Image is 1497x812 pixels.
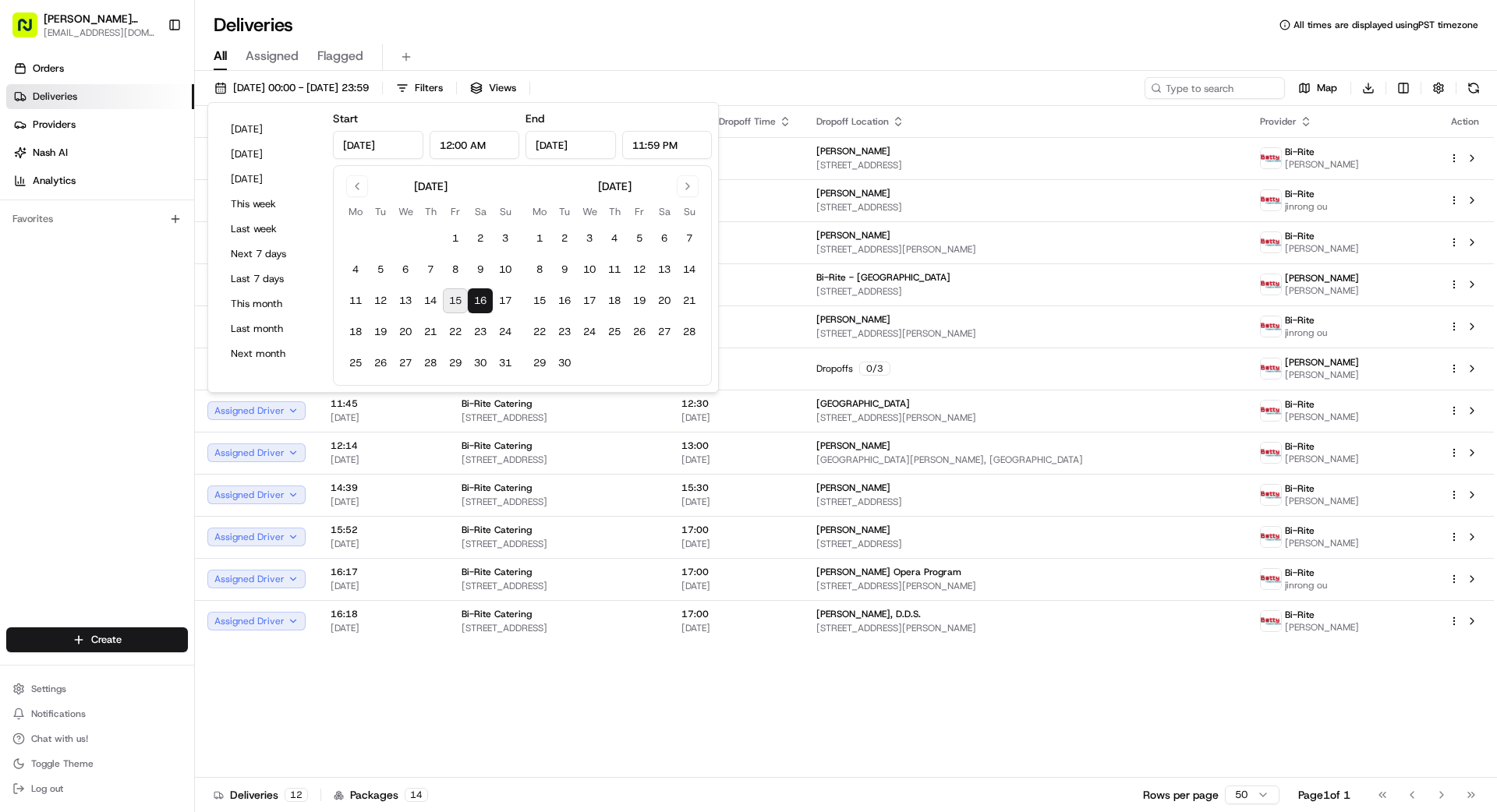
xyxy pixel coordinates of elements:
[418,320,443,344] button: 21
[389,77,450,99] button: Filters
[462,454,656,466] span: [STREET_ADDRESS]
[677,320,702,344] button: 28
[677,226,702,251] button: 7
[681,524,791,536] span: 17:00
[1285,188,1315,200] span: Bi-Rite
[1285,482,1315,495] span: Bi-Rite
[33,174,76,188] span: Analytics
[44,26,155,39] span: [EMAIL_ADDRESS][DOMAIN_NAME]
[493,351,518,376] button: 31
[16,149,44,177] img: 1736555255976-a54dd68f-1ca7-489b-9aae-adbdc363a1c4
[1285,327,1327,339] span: jinrong ou
[285,788,308,802] div: 12
[246,47,299,65] span: Assigned
[681,201,791,214] span: [DATE]
[33,146,68,160] span: Nash AI
[343,203,368,220] th: Monday
[31,306,119,322] span: Knowledge Base
[207,401,306,420] button: Assigned Driver
[1291,77,1344,99] button: Map
[462,608,532,620] span: Bi-Rite Catering
[31,683,66,695] span: Settings
[526,111,544,125] label: End
[552,351,577,376] button: 30
[462,524,532,536] span: Bi-Rite Catering
[681,355,791,368] span: 11:45
[393,203,418,220] th: Wednesday
[677,175,699,197] button: Go to next month
[333,111,358,125] label: Start
[462,566,532,578] span: Bi-Rite Catering
[443,203,468,220] th: Friday
[462,538,656,550] span: [STREET_ADDRESS]
[334,787,428,803] div: Packages
[6,753,188,775] button: Toggle Theme
[816,566,961,578] span: [PERSON_NAME] Opera Program
[132,308,144,320] div: 💻
[1260,115,1297,128] span: Provider
[1285,146,1315,158] span: Bi-Rite
[1449,115,1481,128] div: Action
[652,288,677,313] button: 20
[1261,232,1281,252] img: betty.jpg
[816,496,1235,508] span: [STREET_ADDRESS]
[816,397,910,410] span: [GEOGRAPHIC_DATA]
[16,16,47,47] img: Nash
[443,320,468,344] button: 22
[90,242,95,254] span: •
[343,351,368,376] button: 25
[602,203,627,220] th: Thursday
[1285,284,1359,297] span: [PERSON_NAME]
[331,622,437,634] span: [DATE]
[233,81,369,95] span: [DATE] 00:00 - [DATE] 23:59
[331,454,437,466] span: [DATE]
[527,320,552,344] button: 22
[681,115,776,128] span: Original Dropoff Time
[333,131,423,159] input: Date
[331,524,437,536] span: 15:52
[627,203,652,220] th: Friday
[368,288,393,313] button: 12
[443,226,468,251] button: 1
[1285,579,1327,591] span: jinrong ou
[331,482,437,494] span: 14:39
[468,351,493,376] button: 30
[207,528,306,546] button: Assigned Driver
[1285,200,1327,213] span: jinrong ou
[816,454,1235,466] span: [GEOGRAPHIC_DATA][PERSON_NAME], [GEOGRAPHIC_DATA]
[602,226,627,251] button: 4
[552,226,577,251] button: 2
[816,608,921,620] span: [PERSON_NAME], D.D.S.
[214,787,308,803] div: Deliveries
[681,271,791,284] span: 10:30
[368,257,393,282] button: 5
[331,538,437,550] span: [DATE]
[681,440,791,452] span: 13:00
[1285,314,1315,327] span: Bi-Rite
[577,203,602,220] th: Wednesday
[816,411,1235,424] span: [STREET_ADDRESS][PERSON_NAME]
[577,320,602,344] button: 24
[652,226,677,251] button: 6
[816,362,853,375] span: Dropoffs
[1285,411,1359,423] span: [PERSON_NAME]
[681,622,791,634] span: [DATE]
[147,306,250,322] span: API Documentation
[552,257,577,282] button: 9
[6,778,188,800] button: Log out
[527,203,552,220] th: Monday
[430,131,520,159] input: Time
[31,782,63,795] span: Log out
[627,257,652,282] button: 12
[224,218,317,240] button: Last week
[816,271,950,284] span: Bi-Rite - [GEOGRAPHIC_DATA]
[368,351,393,376] button: 26
[1285,440,1315,453] span: Bi-Rite
[816,482,890,494] span: [PERSON_NAME]
[1285,537,1359,549] span: [PERSON_NAME]
[468,226,493,251] button: 2
[317,47,363,65] span: Flagged
[681,369,791,382] span: [DATE]
[6,728,188,750] button: Chat with us!
[224,268,317,290] button: Last 7 days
